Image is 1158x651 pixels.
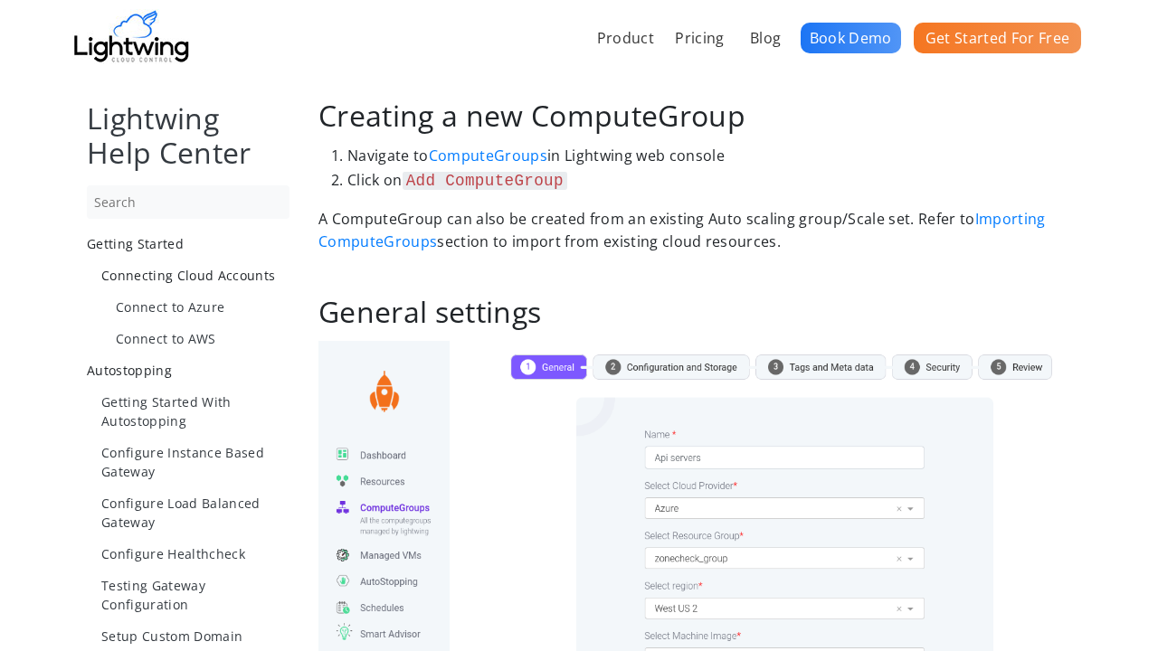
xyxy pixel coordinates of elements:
[914,23,1081,53] a: Get Started For Free
[101,627,289,646] a: Setup Custom Domain
[347,168,1071,193] li: Click on
[101,267,275,284] span: Connecting Cloud Accounts
[101,443,289,481] a: Configure Instance Based Gateway
[591,18,660,58] a: Product
[116,297,289,316] a: Connect to Azure
[318,101,1071,130] h2: Creating a new ComputeGroup
[116,329,289,348] a: Connect to AWS
[101,576,289,614] a: Testing Gateway Configuration
[87,235,184,252] span: Getting Started
[429,146,547,165] a: ComputeGroups
[101,544,289,563] a: Configure Healthcheck
[403,172,567,190] code: Add ComputeGroup
[669,18,730,58] a: Pricing
[101,392,289,430] a: Getting Started With Autostopping
[318,297,1071,326] h2: General settings
[87,185,289,219] input: Search
[347,145,1071,168] li: Navigate to in Lightwing web console
[744,18,787,58] a: Blog
[318,208,1071,254] p: A ComputeGroup can also be created from an existing Auto scaling group/Scale set. Refer to sectio...
[87,362,172,379] span: Autostopping
[101,494,289,532] a: Configure Load Balanced Gateway
[87,99,252,172] a: Lightwing Help Center
[801,23,901,53] a: Book Demo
